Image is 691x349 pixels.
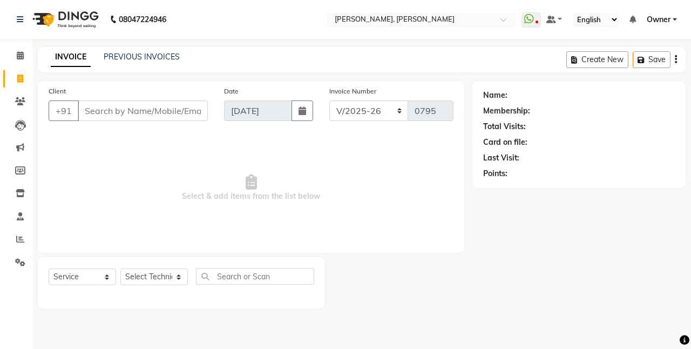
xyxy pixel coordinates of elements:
div: Name: [483,90,507,101]
input: Search by Name/Mobile/Email/Code [78,100,208,121]
div: Total Visits: [483,121,526,132]
span: Select & add items from the list below [49,134,453,242]
label: Invoice Number [329,86,376,96]
span: Owner [647,14,670,25]
img: logo [28,4,101,35]
label: Client [49,86,66,96]
label: Date [224,86,239,96]
div: Card on file: [483,137,527,148]
button: +91 [49,100,79,121]
div: Last Visit: [483,152,519,164]
a: INVOICE [51,48,91,67]
div: Points: [483,168,507,179]
b: 08047224946 [119,4,166,35]
div: Membership: [483,105,530,117]
input: Search or Scan [196,268,314,285]
button: Save [633,51,670,68]
a: PREVIOUS INVOICES [104,52,180,62]
button: Create New [566,51,628,68]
